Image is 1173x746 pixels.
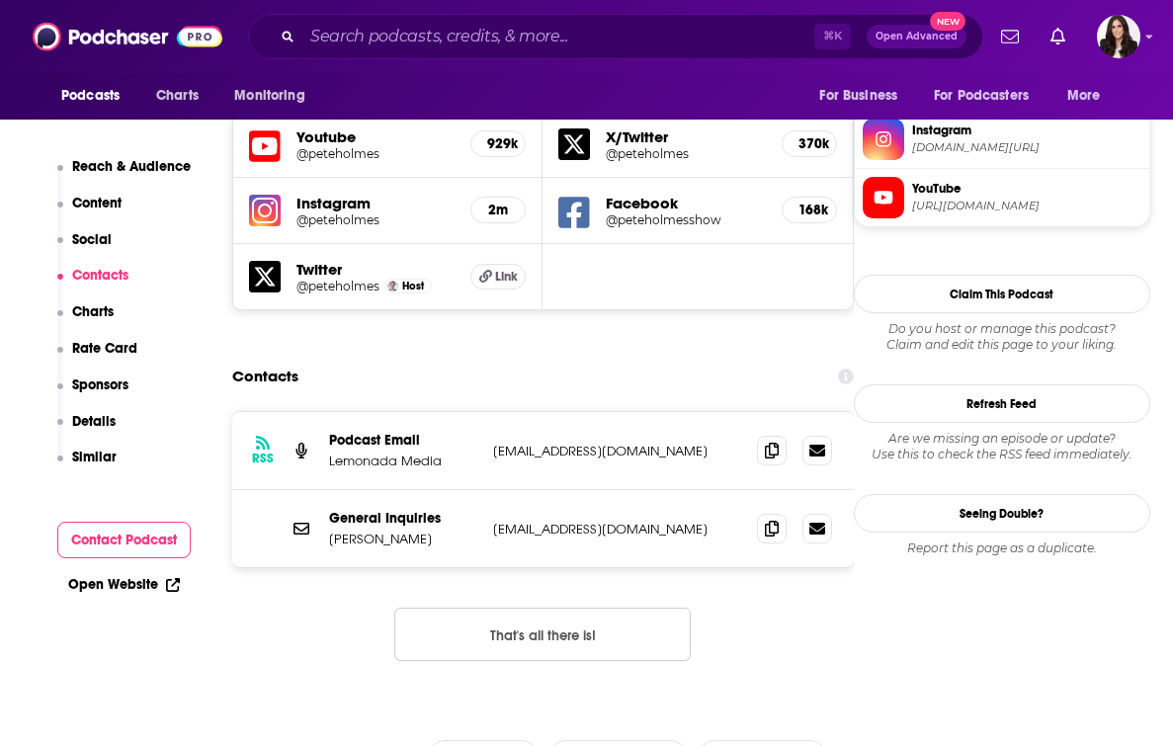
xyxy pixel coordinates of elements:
button: open menu [1053,77,1126,115]
p: Podcast Email [329,432,477,449]
h5: 168k [798,202,820,218]
button: Claim This Podcast [854,275,1150,313]
p: Contacts [72,267,128,284]
span: Podcasts [61,82,120,110]
h5: 929k [487,135,509,152]
div: Are we missing an episode or update? Use this to check the RSS feed immediately. [854,431,1150,462]
span: Open Advanced [876,32,958,41]
button: open menu [921,77,1057,115]
span: For Business [819,82,897,110]
p: Reach & Audience [72,158,191,175]
p: Rate Card [72,340,137,357]
p: Social [72,231,112,248]
span: Instagram [912,122,1141,139]
a: Show notifications dropdown [993,20,1027,53]
span: Host [402,280,424,292]
button: Sponsors [57,376,129,413]
button: Content [57,195,123,231]
a: @peteholmes [296,279,379,293]
h5: 370k [798,135,820,152]
h5: Twitter [296,260,455,279]
span: Do you host or manage this podcast? [854,321,1150,337]
button: Details [57,413,117,450]
h5: Instagram [296,194,455,212]
button: Reach & Audience [57,158,192,195]
span: For Podcasters [934,82,1029,110]
a: Instagram[DOMAIN_NAME][URL] [863,119,1141,160]
a: Open Website [68,576,180,593]
div: Search podcasts, credits, & more... [248,14,983,59]
h5: Youtube [296,127,455,146]
p: Sponsors [72,376,128,393]
button: open menu [47,77,145,115]
span: New [930,12,965,31]
input: Search podcasts, credits, & more... [302,21,814,52]
a: @peteholmes [606,146,765,161]
button: Contact Podcast [57,522,192,558]
button: Show profile menu [1097,15,1140,58]
div: Claim and edit this page to your liking. [854,321,1150,353]
button: Open AdvancedNew [867,25,966,48]
a: Link [470,264,526,290]
span: instagram.com/peteholmes [912,140,1141,155]
button: Rate Card [57,340,138,376]
h3: RSS [252,451,274,466]
h2: Contacts [232,358,298,395]
p: General Inquiries [329,510,477,527]
span: Logged in as RebeccaShapiro [1097,15,1140,58]
p: Charts [72,303,114,320]
a: @peteholmesshow [606,212,765,227]
img: User Profile [1097,15,1140,58]
button: Nothing here. [394,608,691,661]
p: Content [72,195,122,211]
h5: X/Twitter [606,127,765,146]
h5: 2m [487,202,509,218]
a: @peteholmes [296,146,455,161]
a: Show notifications dropdown [1043,20,1073,53]
p: Details [72,413,116,430]
a: Charts [143,77,210,115]
button: open menu [220,77,330,115]
button: Similar [57,449,118,485]
div: Report this page as a duplicate. [854,540,1150,556]
button: Charts [57,303,115,340]
button: Contacts [57,267,129,303]
span: ⌘ K [814,24,851,49]
h5: Facebook [606,194,765,212]
p: Similar [72,449,117,465]
p: [EMAIL_ADDRESS][DOMAIN_NAME] [493,443,741,459]
img: iconImage [249,195,281,226]
a: @peteholmes [296,212,455,227]
p: [EMAIL_ADDRESS][DOMAIN_NAME] [493,521,741,538]
button: Refresh Feed [854,384,1150,423]
p: Lemonada Media [329,453,477,469]
span: Charts [156,82,199,110]
span: More [1067,82,1101,110]
img: Podchaser - Follow, Share and Rate Podcasts [33,18,222,55]
p: [PERSON_NAME] [329,531,477,547]
button: Social [57,231,113,268]
a: Seeing Double? [854,494,1150,533]
span: Link [495,269,518,285]
span: YouTube [912,180,1141,198]
button: open menu [805,77,922,115]
span: https://www.youtube.com/@peteholmes [912,199,1141,213]
img: Pete Holmes [387,281,398,291]
span: Monitoring [234,82,304,110]
a: YouTube[URL][DOMAIN_NAME] [863,177,1141,218]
